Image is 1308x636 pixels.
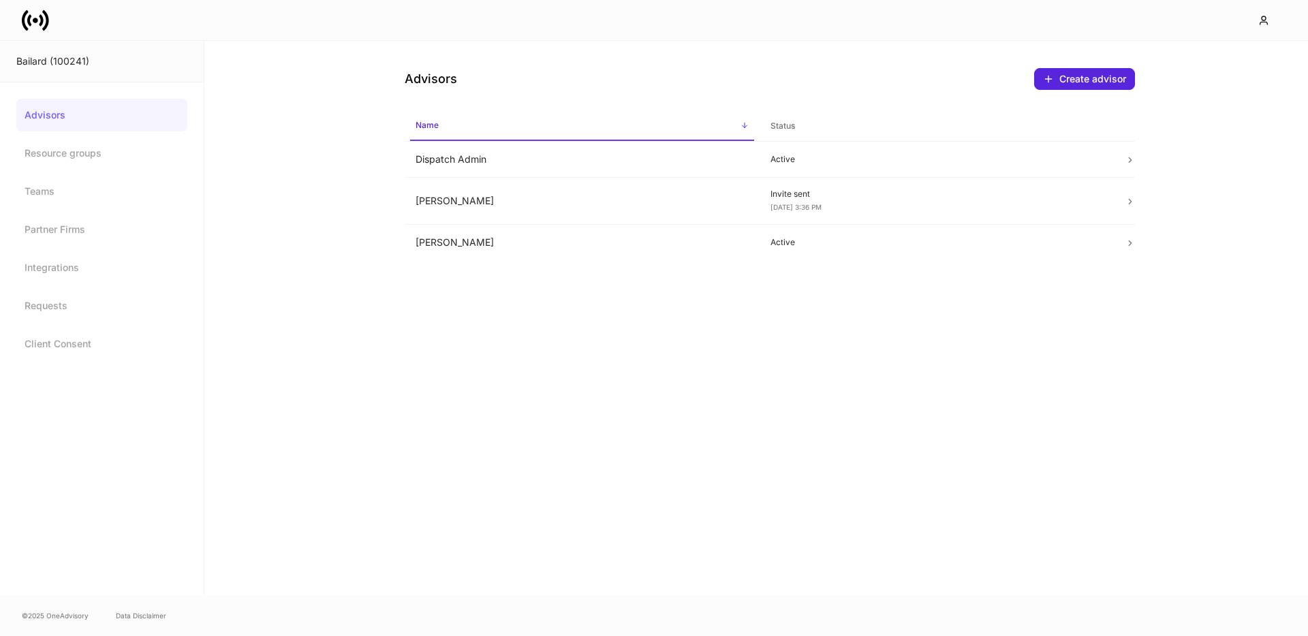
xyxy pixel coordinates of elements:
[16,137,187,170] a: Resource groups
[1034,68,1135,90] button: Create advisor
[770,203,822,211] span: [DATE] 3:36 PM
[116,610,166,621] a: Data Disclaimer
[770,237,1104,248] p: Active
[405,71,457,87] h4: Advisors
[1043,74,1126,84] div: Create advisor
[16,213,187,246] a: Partner Firms
[16,54,187,68] div: Bailard (100241)
[770,119,795,132] h6: Status
[416,118,439,131] h6: Name
[765,112,1109,140] span: Status
[16,289,187,322] a: Requests
[770,154,1104,165] p: Active
[770,189,1104,200] p: Invite sent
[405,178,760,225] td: [PERSON_NAME]
[405,142,760,178] td: Dispatch Admin
[16,175,187,208] a: Teams
[16,251,187,284] a: Integrations
[16,99,187,131] a: Advisors
[405,225,760,261] td: [PERSON_NAME]
[16,328,187,360] a: Client Consent
[410,112,754,141] span: Name
[22,610,89,621] span: © 2025 OneAdvisory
